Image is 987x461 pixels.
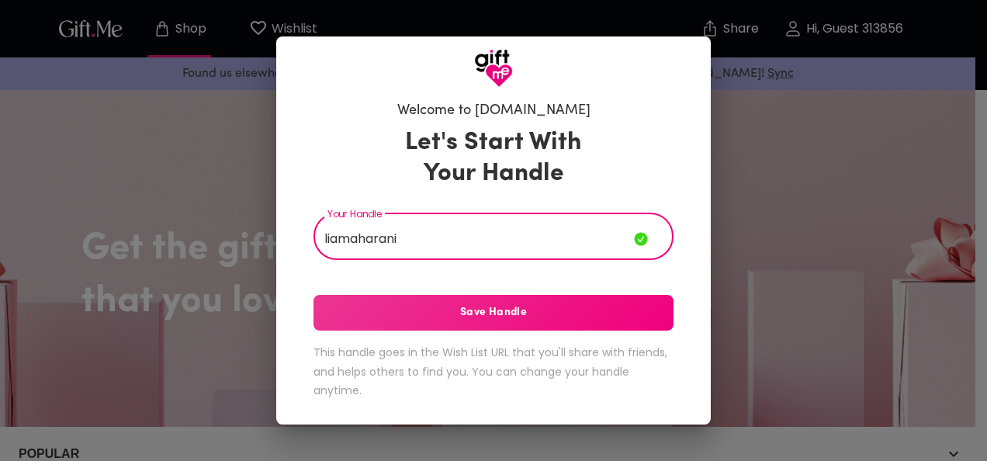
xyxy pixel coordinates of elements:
[397,102,590,120] h6: Welcome to [DOMAIN_NAME]
[313,343,674,400] h6: This handle goes in the Wish List URL that you'll share with friends, and helps others to find yo...
[386,127,601,189] h3: Let's Start With Your Handle
[474,49,513,88] img: GiftMe Logo
[313,295,674,331] button: Save Handle
[313,304,674,321] span: Save Handle
[313,217,634,260] input: Your Handle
